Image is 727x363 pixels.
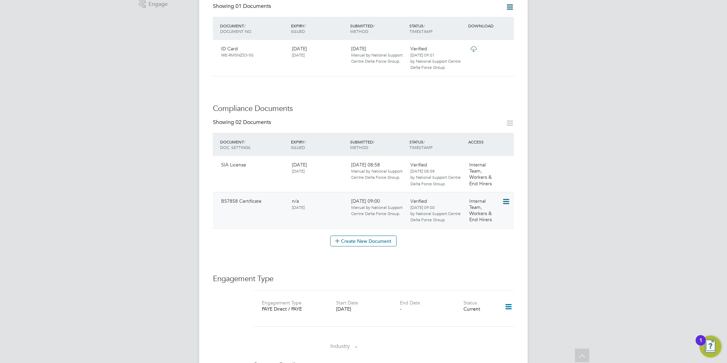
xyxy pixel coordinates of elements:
[409,145,433,150] span: TIMESTAMP
[351,204,403,216] span: Manual by National Support Centre Delta Force Group.
[213,3,272,10] div: Showing
[221,162,246,168] span: SIA License
[408,20,467,37] div: STATUS
[218,20,289,37] div: DOCUMENT
[218,43,289,61] div: ID Card
[350,28,368,34] span: METHOD
[291,28,305,34] span: ISSUED
[289,43,348,61] div: [DATE]
[221,52,254,58] span: WE-RM5NZ53-5S
[423,23,425,28] span: /
[351,168,403,180] span: Manual by National Support Centre Delta Force Group.
[355,343,357,350] span: -
[348,43,408,67] div: [DATE]
[409,28,433,34] span: TIMESTAMP
[410,52,435,58] span: [DATE] 09:01
[351,52,403,64] span: Manual by National Support Centre Delta Force Group.
[213,274,514,284] h3: Engagement Type
[220,145,251,150] span: DOC. SETTINGS
[213,119,272,126] div: Showing
[410,46,427,52] span: Verified
[330,236,397,247] button: Create New Document
[410,204,461,222] span: [DATE] 09:00 by National Support Centre Delta Force Group.
[410,168,461,186] span: [DATE] 08:58 by National Support Centre Delta Force Group.
[244,139,245,145] span: /
[470,198,492,223] span: Internal Team, Workers & End Hirers
[218,136,289,153] div: DOCUMENT
[464,306,496,312] div: Current
[235,119,271,126] span: 02 Documents
[373,139,374,145] span: /
[304,139,306,145] span: /
[262,306,326,312] div: PAYE Direct / PAYE
[410,58,461,70] span: by National Support Centre Delta Force Group.
[350,145,368,150] span: METHOD
[467,20,514,32] div: DOWNLOAD
[221,198,262,204] span: BS7858 Certificate
[220,28,252,34] span: DOCUMENT NO.
[254,343,350,350] label: Industry
[400,306,464,312] div: -
[410,162,427,168] span: Verified
[410,198,427,204] span: Verified
[304,23,306,28] span: /
[373,23,374,28] span: /
[351,162,403,180] span: [DATE] 08:58
[292,52,305,58] span: [DATE]
[235,3,271,10] span: 01 Documents
[408,136,467,153] div: STATUS
[400,300,420,306] label: End Date
[149,1,168,7] span: Engage
[291,145,305,150] span: ISSUED
[700,336,722,358] button: Open Resource Center, 1 new notification
[470,162,492,187] span: Internal Team, Workers & End Hirers
[262,300,302,306] label: Engagement Type
[289,136,348,153] div: EXPIRY
[348,20,408,37] div: SUBMITTED
[336,306,400,312] div: [DATE]
[464,300,477,306] label: Status
[213,104,514,114] h3: Compliance Documents
[292,162,307,168] span: [DATE]
[699,340,702,349] div: 1
[467,136,514,148] div: ACCESS
[348,136,408,153] div: SUBMITTED
[289,20,348,37] div: EXPIRY
[423,139,425,145] span: /
[292,204,305,210] span: [DATE]
[244,23,245,28] span: /
[351,198,403,216] span: [DATE] 09:00
[292,168,305,174] span: [DATE]
[336,300,358,306] label: Start Date
[292,198,299,204] span: n/a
